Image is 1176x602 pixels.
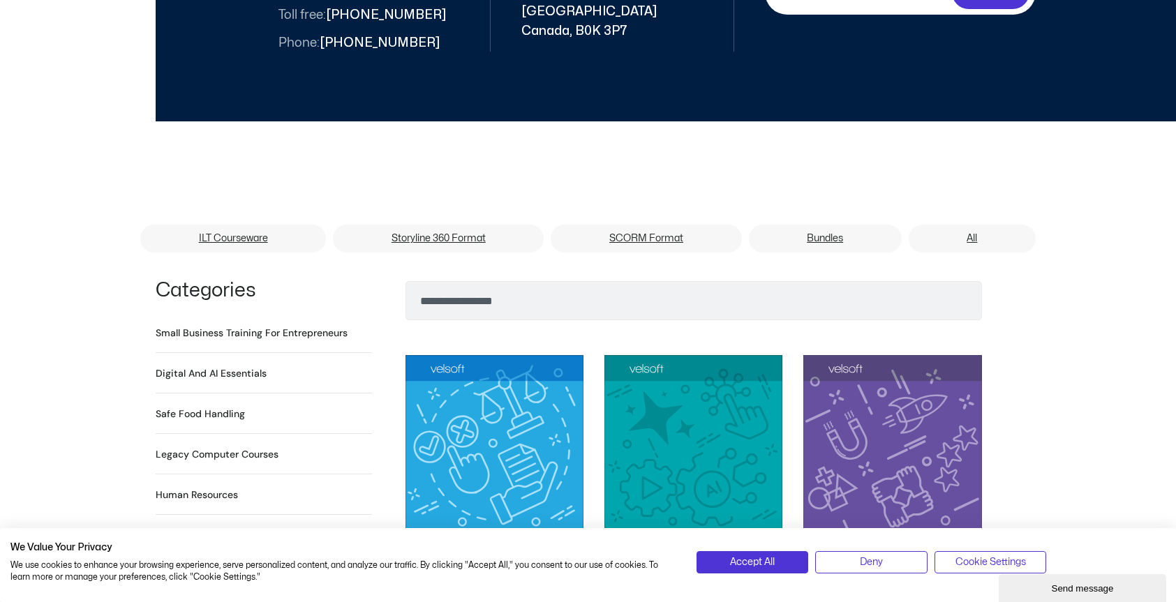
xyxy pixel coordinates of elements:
iframe: chat widget [999,571,1169,602]
span: Deny [860,555,883,570]
a: Visit product category Digital and AI Essentials [156,366,267,381]
span: Cookie Settings [955,555,1026,570]
a: Visit product category Legacy Computer Courses [156,447,278,462]
h2: We Value Your Privacy [10,541,676,554]
h2: Safe Food Handling [156,407,245,421]
a: ILT Courseware [140,225,326,253]
span: Accept All [730,555,775,570]
h2: Legacy Computer Courses [156,447,278,462]
h2: Digital and AI Essentials [156,366,267,381]
a: Visit product category Safe Food Handling [156,407,245,421]
a: Storyline 360 Format [333,225,544,253]
button: Accept all cookies [697,551,809,573]
h1: Categories [156,281,372,301]
span: Phone: [278,37,320,49]
a: Bundles [749,225,902,253]
a: All [909,225,1036,253]
a: SCORM Format [551,225,741,253]
h2: Human Resources [156,488,238,502]
span: [PHONE_NUMBER] [278,35,440,52]
span: [PHONE_NUMBER] [278,7,446,24]
span: Toll free: [278,9,326,21]
a: Visit product category Small Business Training for Entrepreneurs [156,326,348,340]
nav: Menu [140,225,1036,257]
a: Visit product category Human Resources [156,488,238,502]
h2: Small Business Training for Entrepreneurs [156,326,348,340]
p: We use cookies to enhance your browsing experience, serve personalized content, and analyze our t... [10,559,676,583]
button: Deny all cookies [815,551,928,573]
button: Adjust cookie preferences [935,551,1047,573]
